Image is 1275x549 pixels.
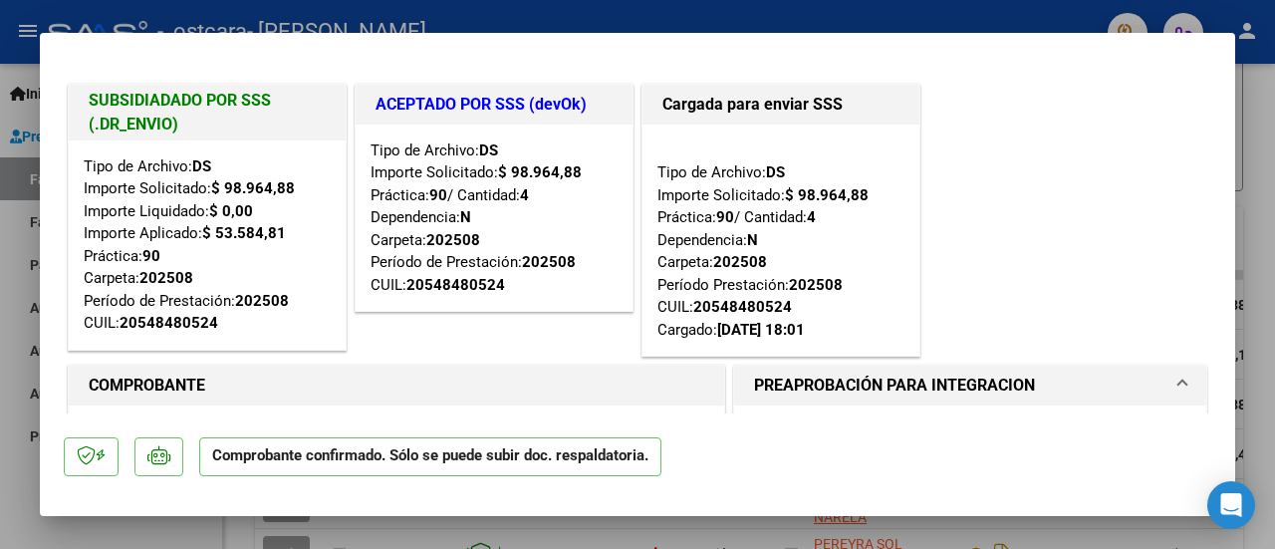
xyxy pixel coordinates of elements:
[199,437,661,476] p: Comprobante confirmado. Sólo se puede subir doc. respaldatoria.
[202,224,286,242] strong: $ 53.584,81
[520,186,529,204] strong: 4
[766,163,785,181] strong: DS
[89,376,205,395] strong: COMPROBANTE
[662,93,899,117] h1: Cargada para enviar SSS
[209,202,253,220] strong: $ 0,00
[142,247,160,265] strong: 90
[754,374,1035,398] h1: PREAPROBACIÓN PARA INTEGRACION
[693,296,792,319] div: 20548480524
[120,312,218,335] div: 20548480524
[139,269,193,287] strong: 202508
[498,163,582,181] strong: $ 98.964,88
[406,274,505,297] div: 20548480524
[376,93,613,117] h1: ACEPTADO POR SSS (devOk)
[426,231,480,249] strong: 202508
[89,89,326,137] h1: SUBSIDIADADO POR SSS (.DR_ENVIO)
[747,231,758,249] strong: N
[211,179,295,197] strong: $ 98.964,88
[1207,481,1255,529] div: Open Intercom Messenger
[807,208,816,226] strong: 4
[716,208,734,226] strong: 90
[460,208,471,226] strong: N
[785,186,869,204] strong: $ 98.964,88
[734,366,1206,406] mat-expansion-panel-header: PREAPROBACIÓN PARA INTEGRACION
[717,321,805,339] strong: [DATE] 18:01
[789,276,843,294] strong: 202508
[522,253,576,271] strong: 202508
[657,139,904,342] div: Tipo de Archivo: Importe Solicitado: Práctica: / Cantidad: Dependencia: Carpeta: Período Prestaci...
[235,292,289,310] strong: 202508
[84,155,331,335] div: Tipo de Archivo: Importe Solicitado: Importe Liquidado: Importe Aplicado: Práctica: Carpeta: Perí...
[429,186,447,204] strong: 90
[192,157,211,175] strong: DS
[371,139,618,297] div: Tipo de Archivo: Importe Solicitado: Práctica: / Cantidad: Dependencia: Carpeta: Período de Prest...
[479,141,498,159] strong: DS
[713,253,767,271] strong: 202508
